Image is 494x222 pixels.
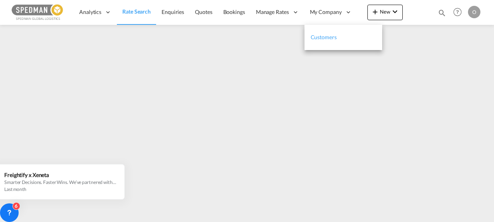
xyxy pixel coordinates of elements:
[468,6,480,18] div: O
[370,9,400,15] span: New
[122,8,151,15] span: Rate Search
[451,5,464,19] span: Help
[367,5,403,20] button: icon-plus 400-fgNewicon-chevron-down
[311,34,337,40] span: Customers
[370,7,380,16] md-icon: icon-plus 400-fg
[12,3,64,21] img: c12ca350ff1b11efb6b291369744d907.png
[310,8,342,16] span: My Company
[438,9,446,17] md-icon: icon-magnify
[256,8,289,16] span: Manage Rates
[162,9,184,15] span: Enquiries
[195,9,212,15] span: Quotes
[390,7,400,16] md-icon: icon-chevron-down
[304,25,382,50] a: Customers
[438,9,446,20] div: icon-magnify
[79,8,101,16] span: Analytics
[223,9,245,15] span: Bookings
[451,5,468,19] div: Help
